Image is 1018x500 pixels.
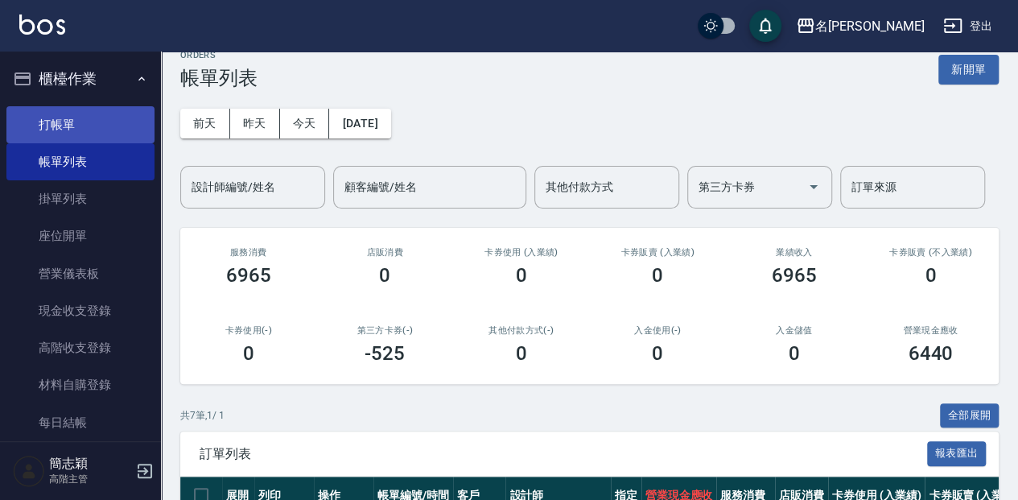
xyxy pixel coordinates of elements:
[19,14,65,35] img: Logo
[49,456,131,472] h5: 簡志穎
[609,247,707,258] h2: 卡券販賣 (入業績)
[927,445,987,461] a: 報表匯出
[472,247,571,258] h2: 卡券使用 (入業績)
[927,441,987,466] button: 報表匯出
[516,342,527,365] h3: 0
[336,247,435,258] h2: 店販消費
[200,325,298,336] h2: 卡券使用(-)
[937,11,999,41] button: 登出
[329,109,390,138] button: [DATE]
[938,55,999,85] button: 新開單
[230,109,280,138] button: 昨天
[882,247,980,258] h2: 卡券販賣 (不入業績)
[609,325,707,336] h2: 入金使用(-)
[180,50,258,60] h2: ORDERS
[472,325,571,336] h2: 其他付款方式(-)
[6,143,155,180] a: 帳單列表
[6,58,155,100] button: 櫃檯作業
[365,342,405,365] h3: -525
[49,472,131,486] p: 高階主管
[652,264,663,287] h3: 0
[6,404,155,441] a: 每日結帳
[6,255,155,292] a: 營業儀表板
[6,106,155,143] a: 打帳單
[336,325,435,336] h2: 第三方卡券(-)
[940,403,999,428] button: 全部展開
[938,61,999,76] a: 新開單
[13,455,45,487] img: Person
[925,264,936,287] h3: 0
[6,441,155,478] a: 排班表
[789,342,800,365] h3: 0
[749,10,781,42] button: save
[652,342,663,365] h3: 0
[815,16,924,36] div: 名[PERSON_NAME]
[200,446,927,462] span: 訂單列表
[6,329,155,366] a: 高階收支登錄
[789,10,930,43] button: 名[PERSON_NAME]
[379,264,390,287] h3: 0
[908,342,953,365] h3: 6440
[6,217,155,254] a: 座位開單
[6,292,155,329] a: 現金收支登錄
[180,109,230,138] button: 前天
[6,366,155,403] a: 材料自購登錄
[801,174,826,200] button: Open
[745,247,843,258] h2: 業績收入
[516,264,527,287] h3: 0
[882,325,980,336] h2: 營業現金應收
[280,109,330,138] button: 今天
[226,264,271,287] h3: 6965
[6,180,155,217] a: 掛單列表
[243,342,254,365] h3: 0
[180,67,258,89] h3: 帳單列表
[745,325,843,336] h2: 入金儲值
[180,408,225,423] p: 共 7 筆, 1 / 1
[200,247,298,258] h3: 服務消費
[772,264,817,287] h3: 6965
